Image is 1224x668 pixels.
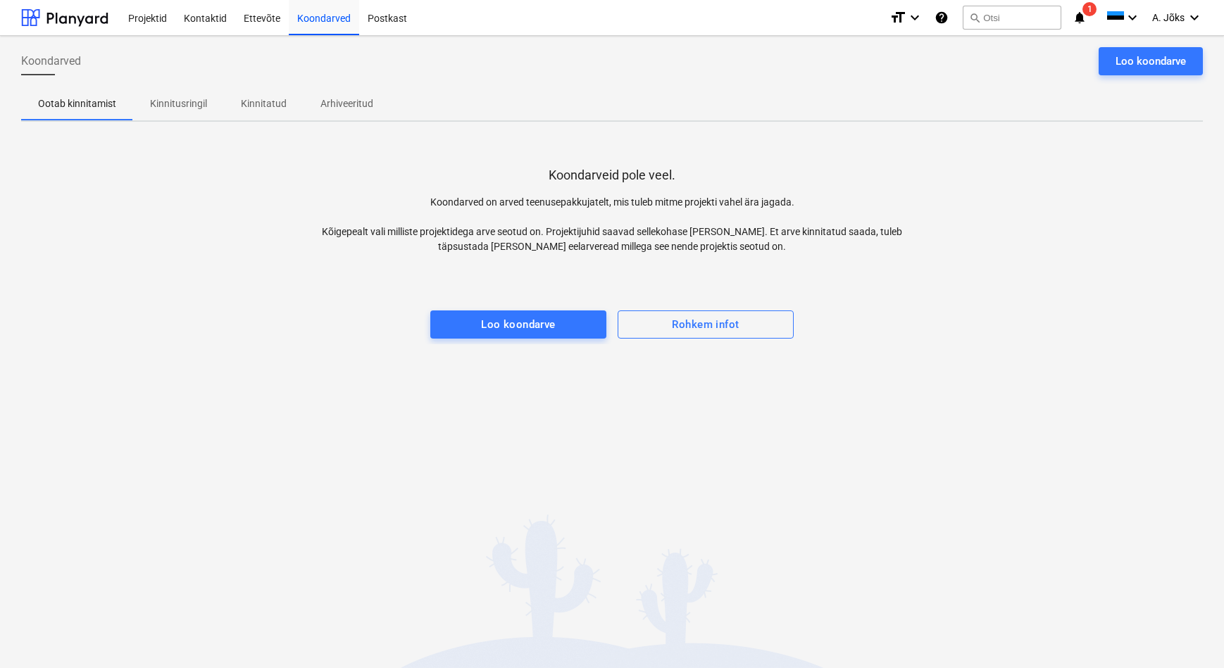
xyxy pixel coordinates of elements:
[1082,2,1097,16] span: 1
[241,96,287,111] p: Kinnitatud
[1073,9,1087,26] i: notifications
[549,167,675,184] p: Koondarveid pole veel.
[320,96,373,111] p: Arhiveeritud
[1186,9,1203,26] i: keyboard_arrow_down
[38,96,116,111] p: Ootab kinnitamist
[1116,52,1186,70] div: Loo koondarve
[672,315,739,334] div: Rohkem infot
[935,9,949,26] i: Abikeskus
[150,96,207,111] p: Kinnitusringil
[889,9,906,26] i: format_size
[481,315,556,334] div: Loo koondarve
[1124,9,1141,26] i: keyboard_arrow_down
[969,12,980,23] span: search
[430,310,606,339] button: Loo koondarve
[618,310,794,339] button: Rohkem infot
[1099,47,1203,75] button: Loo koondarve
[906,9,923,26] i: keyboard_arrow_down
[21,53,81,70] span: Koondarved
[963,6,1061,30] button: Otsi
[1154,600,1224,668] iframe: Chat Widget
[317,195,908,254] p: Koondarved on arved teenusepakkujatelt, mis tuleb mitme projekti vahel ära jagada. Kõigepealt val...
[1152,12,1185,23] span: A. Jõks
